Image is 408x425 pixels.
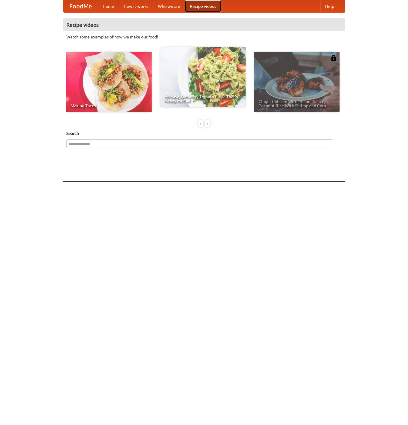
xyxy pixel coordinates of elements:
a: Recipe videos [185,0,221,12]
span: Making Tacos [71,104,147,108]
a: How it works [119,0,153,12]
a: An Easy, Summery Tomato Pasta That's Ready for Fall [160,47,246,107]
span: An Easy, Summery Tomato Pasta That's Ready for Fall [165,95,241,103]
div: » [205,120,210,127]
a: FoodMe [63,0,98,12]
img: 483408.png [331,55,337,61]
a: Home [98,0,119,12]
a: Help [320,0,339,12]
a: Making Tacos [66,52,152,112]
a: Who we are [153,0,185,12]
div: « [198,120,203,127]
p: Watch some examples of how we make our food! [66,34,342,40]
h4: Recipe videos [63,19,345,31]
h5: Search [66,130,342,136]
